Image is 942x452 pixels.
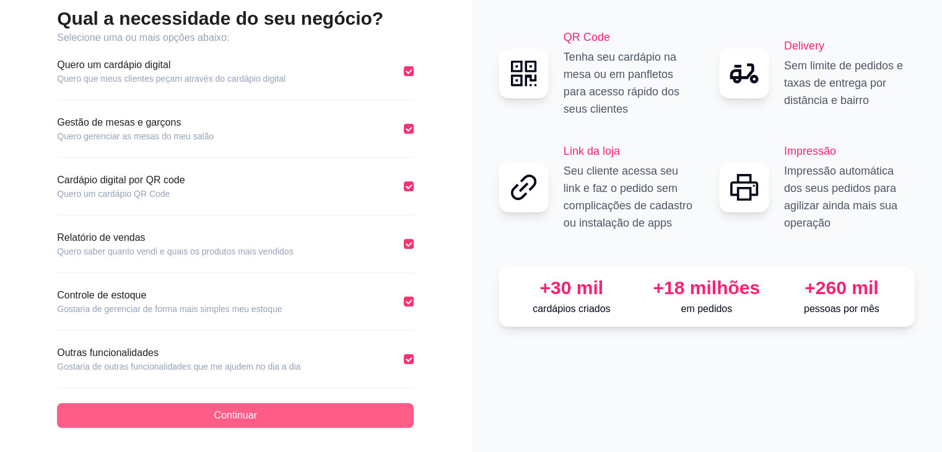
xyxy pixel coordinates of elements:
[644,302,769,316] p: em pedidos
[57,188,185,200] article: Quero um cardápio QR Code
[57,230,293,245] article: Relatório de vendas
[57,30,414,45] article: Selecione uma ou mais opções abaixo:
[644,277,769,299] div: +18 milhões
[57,245,293,258] article: Quero saber quanto vendi e quais os produtos mais vendidos
[564,28,694,46] h2: QR Code
[564,48,694,118] p: Tenha seu cardápio na mesa ou em panfletos para acesso rápido dos seus clientes
[57,288,282,303] article: Controle de estoque
[784,162,915,232] p: Impressão automática dos seus pedidos para agilizar ainda mais sua operação
[784,37,915,54] h2: Delivery
[509,277,634,299] div: +30 mil
[779,302,904,316] p: pessoas por mês
[57,7,414,30] h2: Qual a necessidade do seu negócio?
[509,302,634,316] p: cardápios criados
[57,403,414,428] button: Continuar
[57,346,300,360] article: Outras funcionalidades
[784,57,915,109] p: Sem limite de pedidos e taxas de entrega por distância e bairro
[57,360,300,373] article: Gostaria de outras funcionalidades que me ajudem no dia a dia
[564,142,694,160] h2: Link da loja
[564,162,694,232] p: Seu cliente acessa seu link e faz o pedido sem complicações de cadastro ou instalação de apps
[57,173,185,188] article: Cardápio digital por QR code
[57,58,286,72] article: Quero um cardápio digital
[57,72,286,85] article: Quero que meus clientes peçam através do cardápio digital
[784,142,915,160] h2: Impressão
[214,408,257,423] span: Continuar
[779,277,904,299] div: +260 mil
[57,130,214,142] article: Quero gerenciar as mesas do meu salão
[57,115,214,130] article: Gestão de mesas e garçons
[57,303,282,315] article: Gostaria de gerenciar de forma mais simples meu estoque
